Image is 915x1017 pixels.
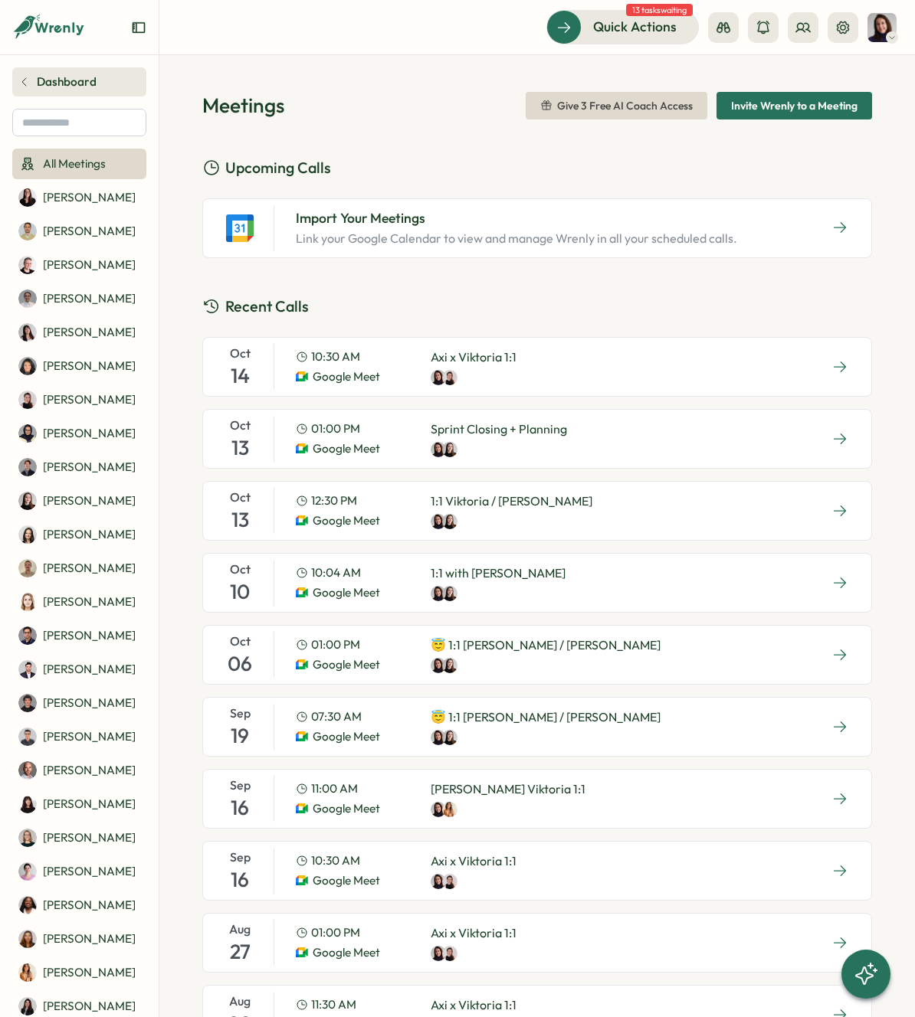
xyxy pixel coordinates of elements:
[43,492,136,509] p: [PERSON_NAME]
[311,780,358,797] span: 11:00 AM
[18,256,37,274] img: Almudena Bernardos
[18,424,37,443] img: Batool Fatima
[230,938,251,965] span: 27
[18,593,37,611] img: Friederike Giese
[43,964,136,981] p: [PERSON_NAME]
[230,704,251,723] span: Sep
[43,930,136,947] p: [PERSON_NAME]
[229,920,251,939] span: Aug
[12,452,146,482] a: Dionisio Arredondo[PERSON_NAME]
[43,155,106,172] span: All Meetings
[311,708,362,725] span: 07:30 AM
[131,20,146,35] button: Expand sidebar
[12,924,146,954] a: Maria Makarova[PERSON_NAME]
[37,74,97,90] span: Dashboard
[43,257,136,273] p: [PERSON_NAME]
[231,434,249,461] span: 13
[202,337,872,397] a: Oct1410:30 AMGoogle MeetAxi x Viktoria 1:1Viktoria KorzhovaAxi Molnar
[311,348,360,365] span: 10:30 AM
[442,946,457,961] img: Axi Molnar
[202,553,872,613] a: Oct1010:04 AMGoogle Meet1:1 with [PERSON_NAME]Viktoria KorzhovaElena Ladushyna
[431,370,446,385] img: Viktoria Korzhova
[18,559,37,577] img: Francisco Afonso
[442,370,457,385] img: Axi Molnar
[431,492,592,511] p: 1:1 Viktoria / [PERSON_NAME]
[296,208,737,228] h3: Import Your Meetings
[18,694,37,712] img: Hamza Atique
[225,156,331,180] span: Upcoming Calls
[431,564,566,583] p: 1:1 with [PERSON_NAME]
[431,708,661,727] p: 😇 1:1 [PERSON_NAME] / [PERSON_NAME]
[18,862,37,881] img: Ketevan Dzukaevi
[18,660,37,679] img: Ghazmir Mansur
[12,890,146,921] a: Laissa Duclos[PERSON_NAME]
[442,658,457,673] img: Elena Ladushyna
[12,755,146,786] a: Jon Freeman[PERSON_NAME]
[43,459,136,476] p: [PERSON_NAME]
[12,351,146,381] a: Angelina Costa[PERSON_NAME]
[18,222,37,240] img: Ahmet Karakus
[313,584,380,601] span: Google Meet
[311,492,357,509] span: 12:30 PM
[43,189,136,206] p: [PERSON_NAME]
[313,368,380,385] span: Google Meet
[12,519,146,550] a: Elisabetta ​Casagrande[PERSON_NAME]
[311,420,360,437] span: 01:00 PM
[431,442,446,457] img: Viktoria Korzhova
[12,856,146,887] a: Ketevan Dzukaevi[PERSON_NAME]
[442,730,457,745] img: Elena Ladushyna
[43,290,136,307] p: [PERSON_NAME]
[12,620,146,651] a: Furqan Tariq[PERSON_NAME]
[593,17,677,37] span: Quick Actions
[431,780,585,799] p: [PERSON_NAME] Viktoria 1:1
[12,283,146,314] a: Amna Khattak[PERSON_NAME]
[43,998,136,1015] p: [PERSON_NAME]
[202,625,872,685] a: Oct0601:00 PMGoogle Meet😇 1:1 [PERSON_NAME] / [PERSON_NAME]Viktoria KorzhovaElena Ladushyna
[43,526,136,543] p: [PERSON_NAME]
[18,728,37,746] img: Hasan Naqvi
[431,946,446,961] img: Viktoria Korzhova
[230,776,251,795] span: Sep
[431,802,446,817] img: Viktoria Korzhova
[231,722,249,749] span: 19
[12,721,146,752] a: Hasan Naqvi[PERSON_NAME]
[313,440,380,457] span: Google Meet
[12,688,146,718] a: Hamza Atique[PERSON_NAME]
[12,418,146,449] a: Batool Fatima[PERSON_NAME]
[12,957,146,988] a: Mariana Silva[PERSON_NAME]
[18,997,37,1015] img: Marina Moric
[313,944,380,961] span: Google Meet
[230,560,251,579] span: Oct
[202,481,872,541] a: Oct1312:30 PMGoogle Meet1:1 Viktoria / [PERSON_NAME]Viktoria KorzhovaElena Ladushyna
[12,553,146,584] a: Francisco Afonso[PERSON_NAME]
[43,796,136,813] p: [PERSON_NAME]
[442,442,457,457] img: Elena Ladushyna
[12,182,146,213] a: Adriana Fosca[PERSON_NAME]
[18,289,37,308] img: Amna Khattak
[18,963,37,982] img: Mariana Silva
[311,852,360,869] span: 10:30 AM
[229,992,251,1011] span: Aug
[202,913,872,973] a: Aug2701:00 PMGoogle MeetAxi x Viktoria 1:1Viktoria KorzhovaAxi Molnar
[526,92,707,119] button: Give 3 Free AI Coach Access
[311,996,356,1013] span: 11:30 AM
[230,632,251,651] span: Oct
[12,250,146,280] a: Almudena Bernardos[PERSON_NAME]
[313,512,380,529] span: Google Meet
[43,425,136,442] p: [PERSON_NAME]
[442,514,457,529] img: Elena Ladushyna
[12,486,146,516] a: Elena Ladushyna[PERSON_NAME]
[228,650,252,677] span: 06
[442,586,457,601] img: Elena Ladushyna
[230,488,251,507] span: Oct
[12,149,146,179] a: All Meetings
[313,800,380,817] span: Google Meet
[626,4,693,16] span: 13 tasks waiting
[43,897,136,914] p: [PERSON_NAME]
[43,695,136,711] p: [PERSON_NAME]
[442,874,457,889] img: Axi Molnar
[431,586,446,601] img: Viktoria Korzhova
[12,789,146,819] a: Kelly Rosa[PERSON_NAME]
[12,384,146,415] a: Axi Molnar[PERSON_NAME]
[43,324,136,341] p: [PERSON_NAME]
